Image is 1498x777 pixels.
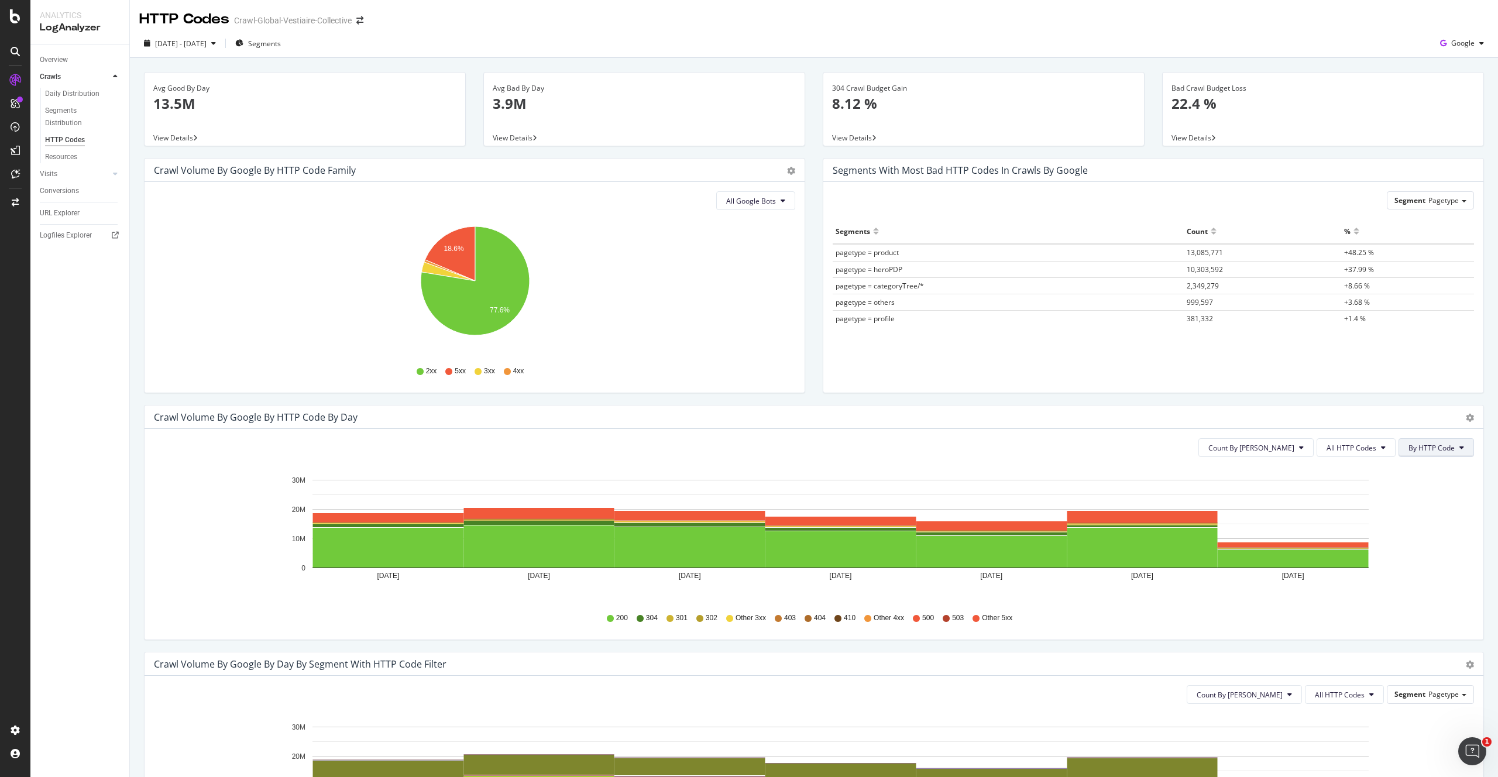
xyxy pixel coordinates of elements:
[832,133,872,143] span: View Details
[1458,737,1486,765] iframe: Intercom live chat
[874,613,904,623] span: Other 4xx
[45,134,85,146] div: HTTP Codes
[1315,690,1365,700] span: All HTTP Codes
[292,535,305,543] text: 10M
[1394,195,1425,205] span: Segment
[832,94,1135,114] p: 8.12 %
[45,88,99,100] div: Daily Distribution
[844,613,855,623] span: 410
[836,281,924,291] span: pagetype = categoryTree/*
[980,572,1002,580] text: [DATE]
[1344,247,1374,257] span: +48.25 %
[493,94,796,114] p: 3.9M
[1408,443,1455,453] span: By HTTP Code
[455,366,466,376] span: 5xx
[1131,572,1153,580] text: [DATE]
[45,105,121,129] a: Segments Distribution
[830,572,852,580] text: [DATE]
[836,297,895,307] span: pagetype = others
[40,71,61,83] div: Crawls
[726,196,776,206] span: All Google Bots
[814,613,826,623] span: 404
[1187,685,1302,704] button: Count By [PERSON_NAME]
[1208,443,1294,453] span: Count By Day
[1399,438,1474,457] button: By HTTP Code
[1435,34,1489,53] button: Google
[836,264,902,274] span: pagetype = heroPDP
[139,9,229,29] div: HTTP Codes
[1187,264,1223,274] span: 10,303,592
[444,245,464,253] text: 18.6%
[1428,195,1459,205] span: Pagetype
[40,168,109,180] a: Visits
[706,613,717,623] span: 302
[1197,690,1283,700] span: Count By Day
[528,572,550,580] text: [DATE]
[832,83,1135,94] div: 304 Crawl Budget Gain
[40,185,121,197] a: Conversions
[40,21,120,35] div: LogAnalyzer
[45,105,110,129] div: Segments Distribution
[922,613,934,623] span: 500
[40,54,68,66] div: Overview
[836,222,870,240] div: Segments
[292,723,305,731] text: 30M
[490,306,510,314] text: 77.6%
[45,134,121,146] a: HTTP Codes
[377,572,399,580] text: [DATE]
[234,15,352,26] div: Crawl-Global-Vestiaire-Collective
[248,39,281,49] span: Segments
[1198,438,1314,457] button: Count By [PERSON_NAME]
[1187,281,1219,291] span: 2,349,279
[40,229,92,242] div: Logfiles Explorer
[45,151,121,163] a: Resources
[292,752,305,761] text: 20M
[493,133,532,143] span: View Details
[40,207,121,219] a: URL Explorer
[40,54,121,66] a: Overview
[1171,83,1475,94] div: Bad Crawl Budget Loss
[1187,247,1223,257] span: 13,085,771
[301,564,305,572] text: 0
[426,366,437,376] span: 2xx
[646,613,658,623] span: 304
[784,613,796,623] span: 403
[1428,689,1459,699] span: Pagetype
[836,247,899,257] span: pagetype = product
[1344,297,1370,307] span: +3.68 %
[40,9,120,21] div: Analytics
[952,613,964,623] span: 503
[155,39,207,49] span: [DATE] - [DATE]
[1187,222,1208,240] div: Count
[1451,38,1475,48] span: Google
[1466,661,1474,669] div: gear
[1344,281,1370,291] span: +8.66 %
[153,83,456,94] div: Avg Good By Day
[40,71,109,83] a: Crawls
[154,164,356,176] div: Crawl Volume by google by HTTP Code Family
[154,219,795,355] svg: A chart.
[679,572,701,580] text: [DATE]
[1305,685,1384,704] button: All HTTP Codes
[292,506,305,514] text: 20M
[1282,572,1304,580] text: [DATE]
[1482,737,1492,747] span: 1
[154,466,1474,602] svg: A chart.
[1187,314,1213,324] span: 381,332
[231,34,286,53] button: Segments
[1171,94,1475,114] p: 22.4 %
[1187,297,1213,307] span: 999,597
[836,314,895,324] span: pagetype = profile
[716,191,795,210] button: All Google Bots
[1344,222,1351,240] div: %
[1171,133,1211,143] span: View Details
[139,34,221,53] button: [DATE] - [DATE]
[40,185,79,197] div: Conversions
[616,613,628,623] span: 200
[40,168,57,180] div: Visits
[833,164,1088,176] div: Segments with most bad HTTP codes in Crawls by google
[1344,264,1374,274] span: +37.99 %
[40,207,80,219] div: URL Explorer
[153,94,456,114] p: 13.5M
